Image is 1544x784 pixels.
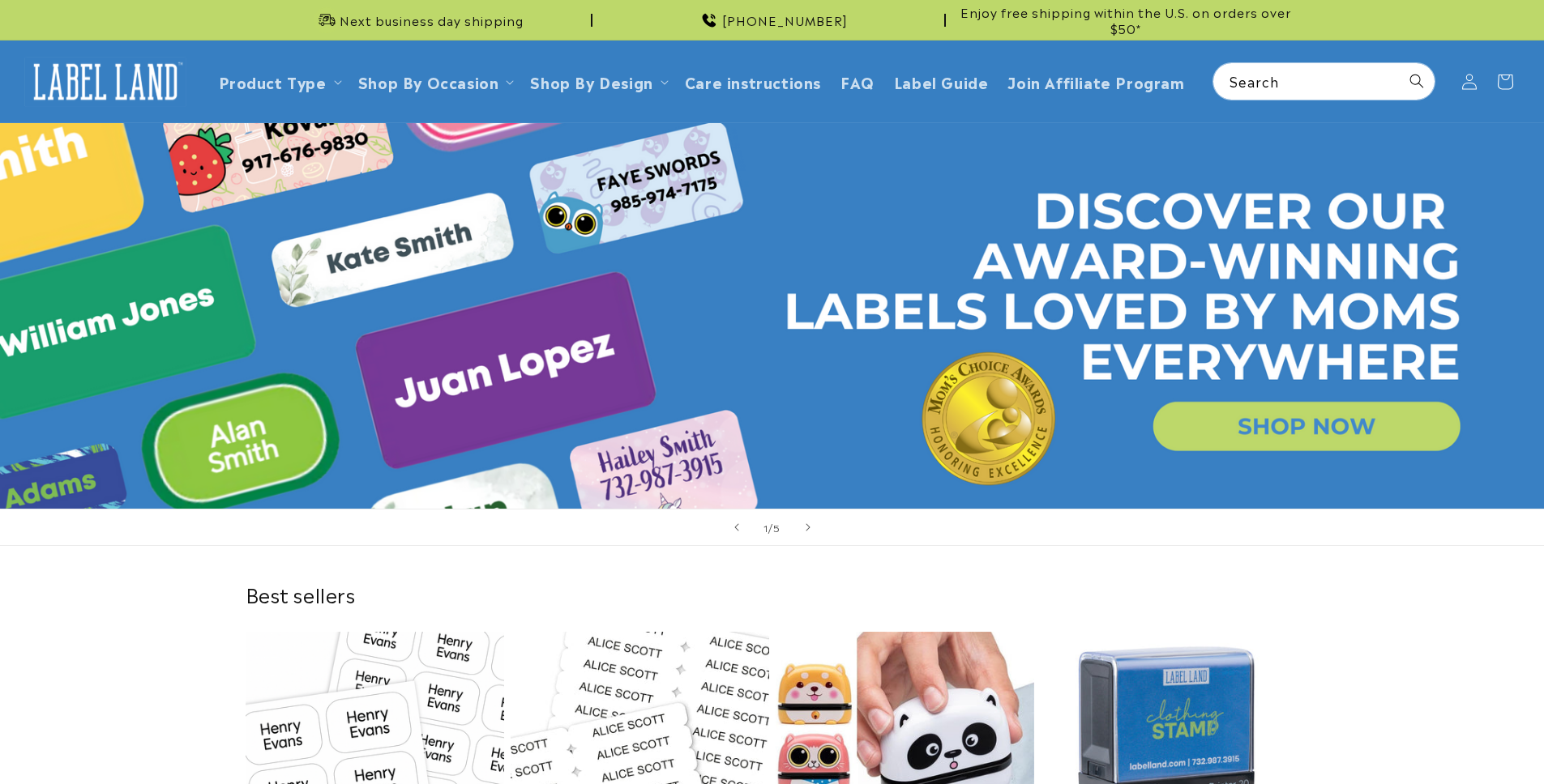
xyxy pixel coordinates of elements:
[520,62,674,100] summary: Shop By Design
[675,62,831,100] a: Care instructions
[722,12,848,28] span: [PHONE_NUMBER]
[1204,708,1528,768] iframe: Gorgias Floating Chat
[340,12,524,28] span: Next business day shipping
[358,72,499,91] span: Shop By Occasion
[952,4,1299,36] span: Enjoy free shipping within the U.S. on orders over $50*
[246,582,1299,607] h2: Best sellers
[19,50,193,113] a: Label Land
[884,62,999,100] a: Label Guide
[219,70,327,92] a: Product Type
[768,519,773,535] span: /
[719,509,755,545] button: Previous slide
[998,62,1194,100] a: Join Affiliate Program
[209,62,349,100] summary: Product Type
[349,62,521,100] summary: Shop By Occasion
[840,72,875,91] span: FAQ
[790,509,826,545] button: Next slide
[1399,63,1435,99] button: Search
[530,70,652,92] a: Shop By Design
[763,519,768,535] span: 1
[685,72,821,91] span: Care instructions
[773,519,781,535] span: 5
[894,72,989,91] span: Label Guide
[1007,72,1184,91] span: Join Affiliate Program
[24,57,186,107] img: Label Land
[831,62,884,100] a: FAQ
